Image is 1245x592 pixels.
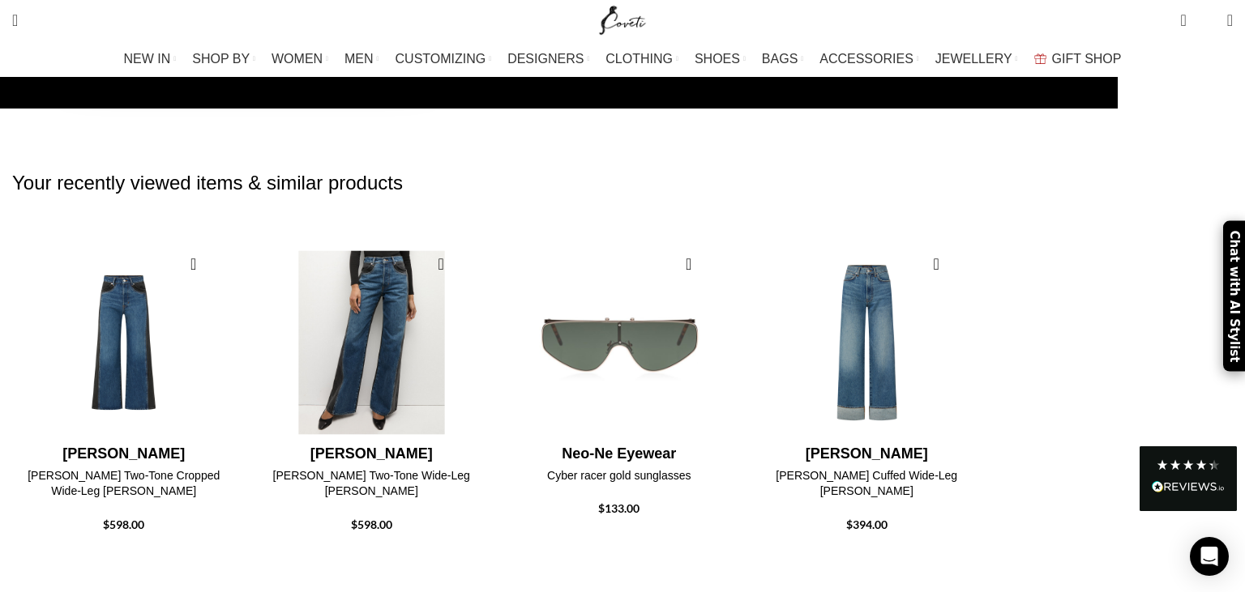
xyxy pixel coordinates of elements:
img: Veronica-Beard-Taylor-Two-Tone-Cropped-Wide-Leg-Jean.png [12,245,236,440]
h4: [PERSON_NAME] [12,444,236,464]
a: Quick view [678,254,699,275]
a: CUSTOMIZING [396,43,492,75]
div: 4 / 4 [755,245,979,535]
a: 0 [1172,4,1194,36]
span: CLOTHING [605,51,673,66]
span: 0 [1202,16,1214,28]
span: $394.00 [846,517,888,531]
a: CLOTHING [605,43,678,75]
a: Quick view [183,254,203,275]
img: Veronica-Beard-Taylor-Two-Tone-Wide-Leg-Jean-2-1.jpg [256,242,486,442]
span: BAGS [762,51,798,66]
div: 1 / 4 [12,245,236,535]
a: MEN [344,43,379,75]
div: Read All Reviews [1152,478,1225,499]
img: GiftBag [1034,53,1046,64]
span: WOMEN [272,51,323,66]
a: WOMEN [272,43,328,75]
h2: Your recently viewed items & similar products [12,137,1233,229]
span: $598.00 [351,517,392,531]
span: ACCESSORIES [819,51,913,66]
span: SHOES [695,51,740,66]
a: Quick view [431,254,451,275]
a: ACCESSORIES [819,43,919,75]
h4: [PERSON_NAME] Two-Tone Wide-Leg [PERSON_NAME] [260,468,484,500]
div: 2 / 4 [260,245,484,535]
img: nn6.jpg [507,245,731,440]
a: [PERSON_NAME] [PERSON_NAME] Two-Tone Cropped Wide-Leg [PERSON_NAME] $598.00 [12,440,236,535]
a: SHOP BY [192,43,255,75]
h4: [PERSON_NAME] [260,444,484,464]
a: DESIGNERS [507,43,589,75]
div: 4.28 Stars [1156,458,1221,471]
a: BAGS [762,43,803,75]
a: Search [4,4,26,36]
div: 3 / 4 [507,245,731,518]
div: My Wishlist [1199,4,1215,36]
h4: Cyber racer gold sunglasses [507,468,731,484]
a: SHOES [695,43,746,75]
a: [PERSON_NAME] [PERSON_NAME] Cuffed Wide-Leg [PERSON_NAME] $394.00 [755,440,979,535]
a: [PERSON_NAME] [PERSON_NAME] Two-Tone Wide-Leg [PERSON_NAME] $598.00 [260,440,484,535]
span: SHOP BY [192,51,250,66]
span: 0 [1182,8,1194,20]
a: NEW IN [124,43,177,75]
div: Open Intercom Messenger [1190,537,1229,576]
span: DESIGNERS [507,51,584,66]
h4: [PERSON_NAME] Cuffed Wide-Leg [PERSON_NAME] [755,468,979,500]
img: Veronica-Beard-Taylor-Cuffed-Wide-Leg-Jean.png [755,245,979,440]
span: NEW IN [124,51,171,66]
span: MEN [344,51,374,66]
h4: Neo-Ne Eyewear [507,444,731,464]
div: Main navigation [4,43,1241,75]
span: JEWELLERY [935,51,1012,66]
a: Quick view [926,254,947,275]
h4: [PERSON_NAME] [755,444,979,464]
a: Neo-Ne Eyewear Cyber racer gold sunglasses $133.00 [507,440,731,518]
span: $598.00 [103,517,144,531]
span: $133.00 [598,501,640,515]
a: GIFT SHOP [1034,43,1122,75]
a: Site logo [596,12,650,26]
h4: [PERSON_NAME] Two-Tone Cropped Wide-Leg [PERSON_NAME] [12,468,236,500]
a: JEWELLERY [935,43,1018,75]
div: Read All Reviews [1140,446,1237,511]
span: GIFT SHOP [1052,51,1122,66]
img: REVIEWS.io [1152,481,1225,492]
span: CUSTOMIZING [396,51,486,66]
